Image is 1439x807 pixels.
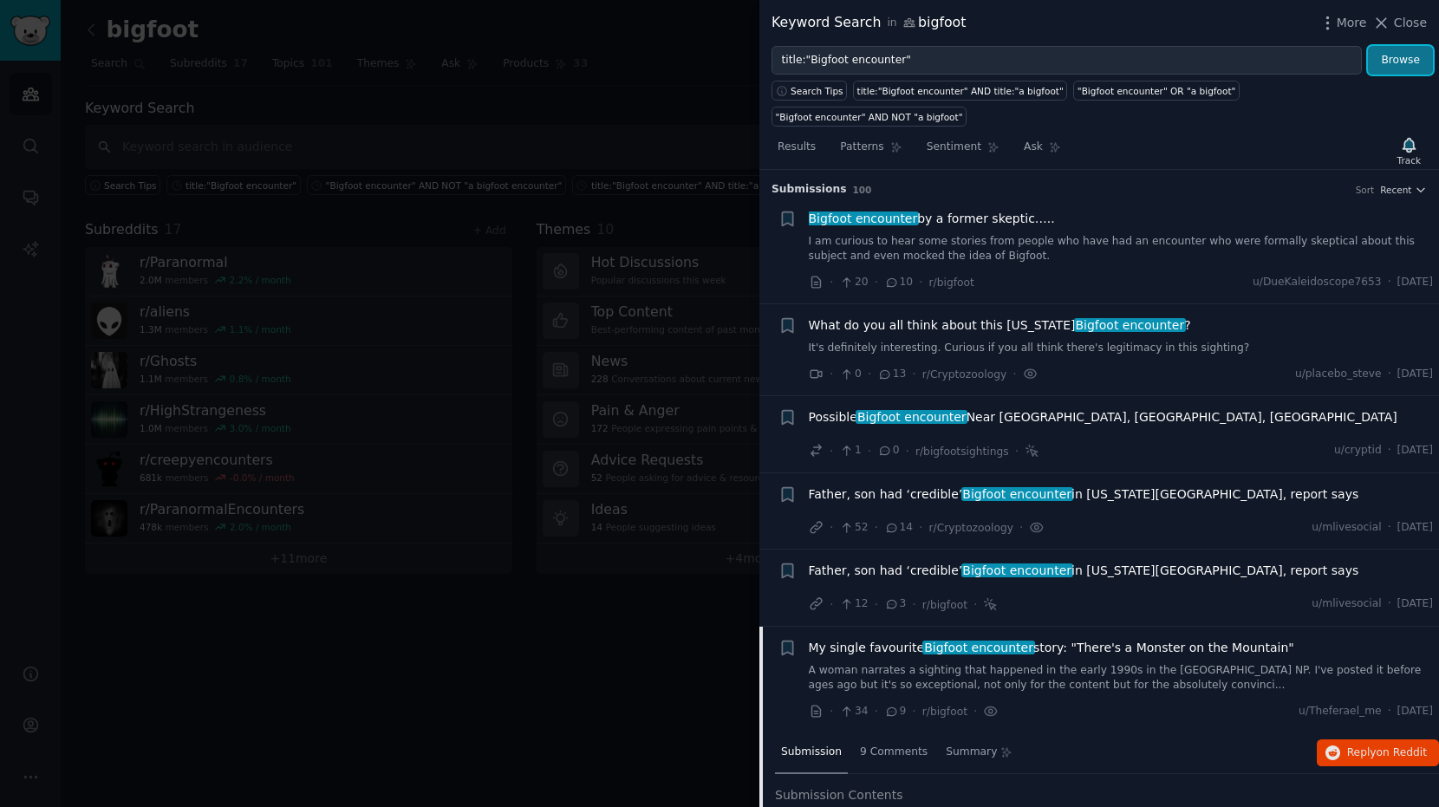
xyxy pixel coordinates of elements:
span: u/mlivesocial [1312,520,1381,536]
span: u/cryptid [1334,443,1382,459]
span: · [1013,365,1016,383]
span: by a former skeptic….. [809,210,1055,228]
span: Bigfoot encounter [922,641,1034,654]
span: Patterns [840,140,883,155]
span: · [1388,520,1391,536]
span: Father, son had ‘credible’ in [US_STATE][GEOGRAPHIC_DATA], report says [809,485,1359,504]
span: 0 [877,443,899,459]
span: · [912,595,915,614]
span: 13 [877,367,906,382]
span: · [875,273,878,291]
span: r/bigfootsightings [915,446,1009,458]
a: Sentiment [921,133,1006,169]
span: Possible Near [GEOGRAPHIC_DATA], [GEOGRAPHIC_DATA], [GEOGRAPHIC_DATA] [809,408,1397,426]
span: · [906,442,909,460]
span: r/bigfoot [929,277,974,289]
span: Reply [1347,745,1427,761]
span: Recent [1380,184,1411,196]
span: [DATE] [1397,443,1433,459]
span: 14 [884,520,913,536]
span: 12 [839,596,868,612]
span: Submission [781,745,842,760]
a: Father, son had ‘credible’Bigfoot encounterin [US_STATE][GEOGRAPHIC_DATA], report says [809,485,1359,504]
a: What do you all think about this [US_STATE]Bigfoot encounter? [809,316,1191,335]
span: u/placebo_steve [1295,367,1382,382]
button: Track [1391,133,1427,169]
div: title:"Bigfoot encounter" AND title:"a bigfoot" [857,85,1064,97]
div: Keyword Search bigfoot [772,12,966,34]
span: on Reddit [1377,746,1427,758]
div: Sort [1356,184,1375,196]
span: · [1388,704,1391,719]
span: Bigfoot encounter [807,212,919,225]
span: · [830,442,833,460]
span: · [912,365,915,383]
span: · [868,442,871,460]
span: Bigfoot encounter [961,487,1073,501]
span: [DATE] [1397,520,1433,536]
div: "Bigfoot encounter" AND NOT "a bigfoot" [776,111,963,123]
span: · [1019,518,1023,537]
span: Results [778,140,816,155]
span: · [1388,596,1391,612]
span: u/Theferael_me [1299,704,1382,719]
span: · [830,702,833,720]
span: r/Cryptozoology [922,368,1006,381]
button: More [1319,14,1367,32]
span: · [875,595,878,614]
a: I am curious to hear some stories from people who have had an encounter who were formally skeptic... [809,234,1434,264]
span: · [830,365,833,383]
input: Try a keyword related to your business [772,46,1362,75]
span: Submission s [772,182,847,198]
span: 20 [839,275,868,290]
span: u/DueKaleidoscope7653 [1253,275,1382,290]
span: 9 [884,704,906,719]
span: · [1388,443,1391,459]
span: 52 [839,520,868,536]
span: Sentiment [927,140,981,155]
span: My single favourite story: "There's a Monster on the Mountain" [809,639,1294,657]
button: Recent [1380,184,1427,196]
span: · [919,273,922,291]
a: It's definitely interesting. Curious if you all think there's legitimacy in this sighting? [809,341,1434,356]
span: 0 [839,367,861,382]
span: · [868,365,871,383]
span: More [1337,14,1367,32]
span: r/Cryptozoology [929,522,1013,534]
button: Browse [1368,46,1433,75]
a: PossibleBigfoot encounterNear [GEOGRAPHIC_DATA], [GEOGRAPHIC_DATA], [GEOGRAPHIC_DATA] [809,408,1397,426]
span: 1 [839,443,861,459]
span: · [875,702,878,720]
span: · [919,518,922,537]
a: Results [772,133,822,169]
span: What do you all think about this [US_STATE] ? [809,316,1191,335]
span: · [830,518,833,537]
a: title:"Bigfoot encounter" AND title:"a bigfoot" [853,81,1067,101]
div: Track [1397,154,1421,166]
span: r/bigfoot [922,599,967,611]
span: [DATE] [1397,367,1433,382]
a: Father, son had ‘credible’Bigfoot encounterin [US_STATE][GEOGRAPHIC_DATA], report says [809,562,1359,580]
button: Close [1372,14,1427,32]
span: 9 Comments [860,745,928,760]
span: 34 [839,704,868,719]
span: · [875,518,878,537]
span: r/bigfoot [922,706,967,718]
span: · [830,595,833,614]
span: 3 [884,596,906,612]
span: · [1015,442,1019,460]
button: Replyon Reddit [1317,739,1439,767]
span: Close [1394,14,1427,32]
span: · [830,273,833,291]
span: [DATE] [1397,596,1433,612]
span: in [887,16,896,31]
span: · [1388,367,1391,382]
span: Bigfoot encounter [1074,318,1186,332]
a: Patterns [834,133,908,169]
span: · [912,702,915,720]
span: Search Tips [791,85,843,97]
span: Summary [946,745,997,760]
button: Search Tips [772,81,847,101]
span: · [973,702,977,720]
